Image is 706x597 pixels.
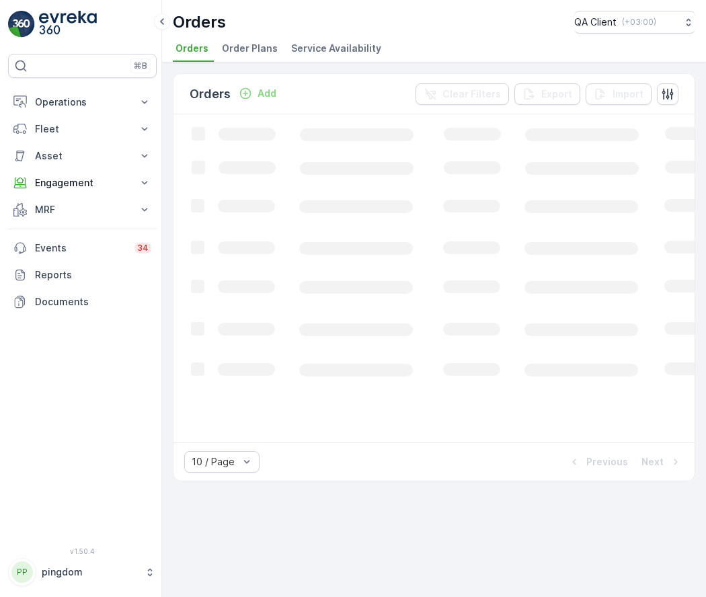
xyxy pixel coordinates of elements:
[42,565,138,579] p: pingdom
[566,454,629,470] button: Previous
[258,87,276,100] p: Add
[8,262,157,288] a: Reports
[416,83,509,105] button: Clear Filters
[586,455,628,469] p: Previous
[574,15,617,29] p: QA Client
[514,83,580,105] button: Export
[8,547,157,555] span: v 1.50.4
[8,558,157,586] button: PPpingdom
[35,268,151,282] p: Reports
[137,243,149,253] p: 34
[8,11,35,38] img: logo
[39,11,97,38] img: logo_light-DOdMpM7g.png
[190,85,231,104] p: Orders
[35,295,151,309] p: Documents
[35,176,130,190] p: Engagement
[11,561,33,583] div: PP
[8,116,157,143] button: Fleet
[8,288,157,315] a: Documents
[640,454,684,470] button: Next
[613,87,643,101] p: Import
[8,89,157,116] button: Operations
[8,196,157,223] button: MRF
[442,87,501,101] p: Clear Filters
[35,203,130,216] p: MRF
[35,122,130,136] p: Fleet
[35,241,126,255] p: Events
[541,87,572,101] p: Export
[222,42,278,55] span: Order Plans
[622,17,656,28] p: ( +03:00 )
[134,61,147,71] p: ⌘B
[291,42,381,55] span: Service Availability
[8,235,157,262] a: Events34
[641,455,664,469] p: Next
[35,149,130,163] p: Asset
[586,83,652,105] button: Import
[175,42,208,55] span: Orders
[574,11,695,34] button: QA Client(+03:00)
[8,169,157,196] button: Engagement
[173,11,226,33] p: Orders
[233,85,282,102] button: Add
[8,143,157,169] button: Asset
[35,95,130,109] p: Operations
